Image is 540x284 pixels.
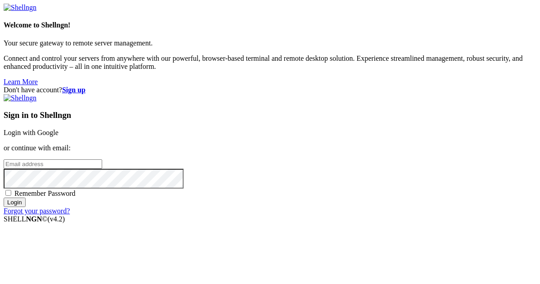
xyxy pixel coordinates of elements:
[4,21,536,29] h4: Welcome to Shellngn!
[4,54,536,71] p: Connect and control your servers from anywhere with our powerful, browser-based terminal and remo...
[4,144,536,152] p: or continue with email:
[4,86,536,94] div: Don't have account?
[14,189,76,197] span: Remember Password
[4,78,38,86] a: Learn More
[26,215,42,223] b: NGN
[4,207,70,215] a: Forgot your password?
[48,215,65,223] span: 4.2.0
[4,129,58,136] a: Login with Google
[4,94,36,102] img: Shellngn
[62,86,85,94] a: Sign up
[4,110,536,120] h3: Sign in to Shellngn
[4,39,536,47] p: Your secure gateway to remote server management.
[4,159,102,169] input: Email address
[5,190,11,196] input: Remember Password
[4,198,26,207] input: Login
[4,4,36,12] img: Shellngn
[4,215,65,223] span: SHELL ©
